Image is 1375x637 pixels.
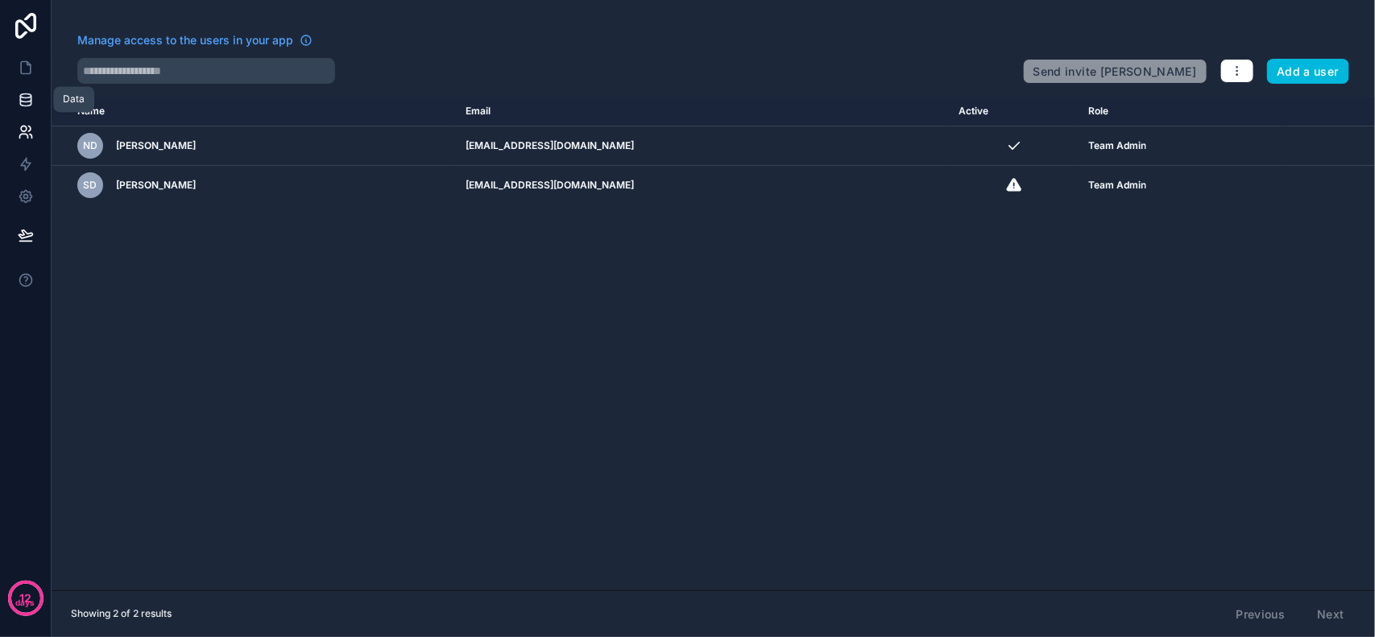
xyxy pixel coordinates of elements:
[84,179,97,192] span: SD
[456,97,950,126] th: Email
[83,139,97,152] span: ND
[19,590,31,606] p: 12
[63,93,85,106] div: Data
[1079,97,1282,126] th: Role
[71,607,172,620] span: Showing 2 of 2 results
[16,597,35,610] p: days
[116,139,196,152] span: [PERSON_NAME]
[1088,139,1146,152] span: Team Admin
[1267,59,1350,85] button: Add a user
[77,32,313,48] a: Manage access to the users in your app
[456,126,950,166] td: [EMAIL_ADDRESS][DOMAIN_NAME]
[1088,179,1146,192] span: Team Admin
[456,166,950,205] td: [EMAIL_ADDRESS][DOMAIN_NAME]
[52,97,456,126] th: Name
[116,179,196,192] span: [PERSON_NAME]
[950,97,1079,126] th: Active
[52,97,1375,590] div: scrollable content
[77,32,293,48] span: Manage access to the users in your app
